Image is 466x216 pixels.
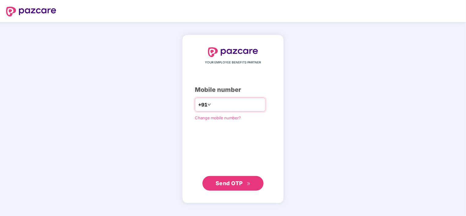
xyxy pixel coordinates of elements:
[195,115,241,120] a: Change mobile number?
[208,47,258,57] img: logo
[195,85,271,95] div: Mobile number
[247,182,251,186] span: double-right
[198,101,207,109] span: +91
[202,176,264,191] button: Send OTPdouble-right
[207,103,211,106] span: down
[216,180,243,186] span: Send OTP
[205,60,261,65] span: YOUR EMPLOYEE BENEFITS PARTNER
[6,7,56,16] img: logo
